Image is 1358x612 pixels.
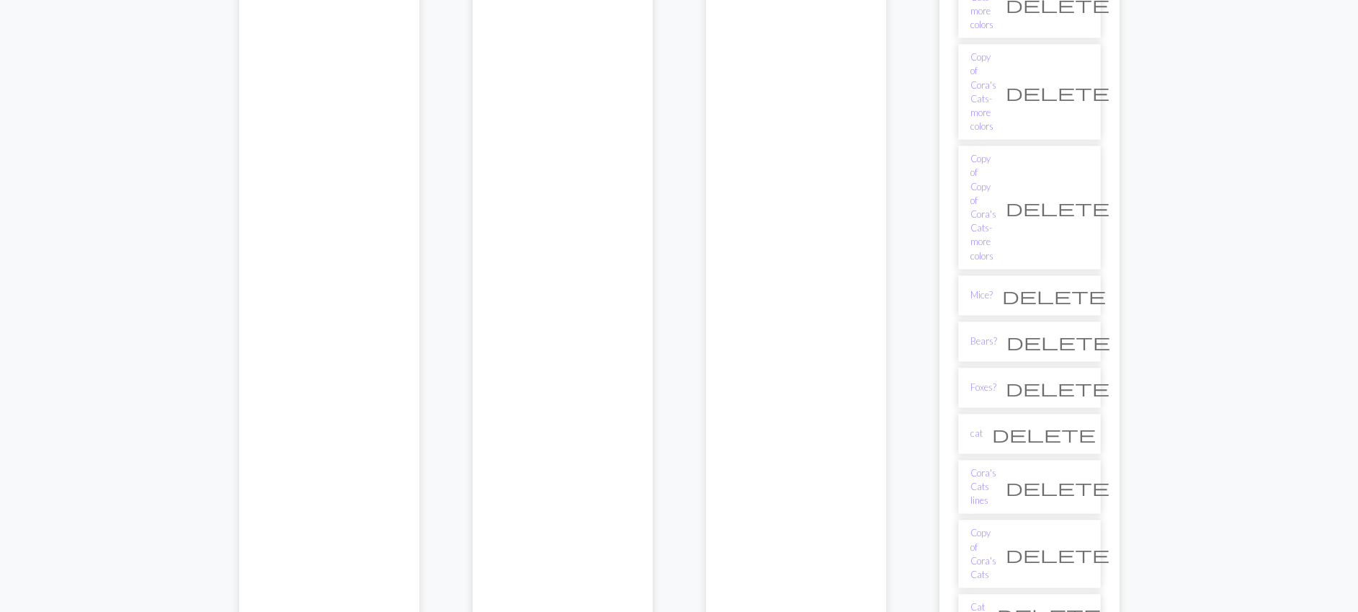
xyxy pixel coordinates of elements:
button: Delete chart [993,282,1115,309]
button: Delete chart [996,474,1119,501]
span: delete [1006,544,1109,564]
button: Delete chart [997,328,1120,355]
button: Delete chart [996,79,1119,106]
a: Copy of Cora's Cats [970,526,996,582]
button: Delete chart [996,194,1119,221]
a: Foxes? [970,381,996,394]
span: delete [1006,332,1110,352]
a: Copy of Copy of Cora's Cats- more colors [970,152,996,263]
a: Bears? [970,334,997,348]
span: delete [1006,82,1109,102]
span: delete [1002,285,1106,306]
a: cat [970,427,983,440]
span: delete [992,424,1096,444]
a: Mice? [970,288,993,302]
a: Copy of Cora's Cats- more colors [970,50,996,133]
button: Delete chart [983,420,1105,448]
a: Cora's Cats lines [970,466,996,508]
button: Delete chart [996,541,1119,568]
span: delete [1006,198,1109,218]
span: delete [1006,378,1109,398]
button: Delete chart [996,374,1119,402]
span: delete [1006,477,1109,497]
